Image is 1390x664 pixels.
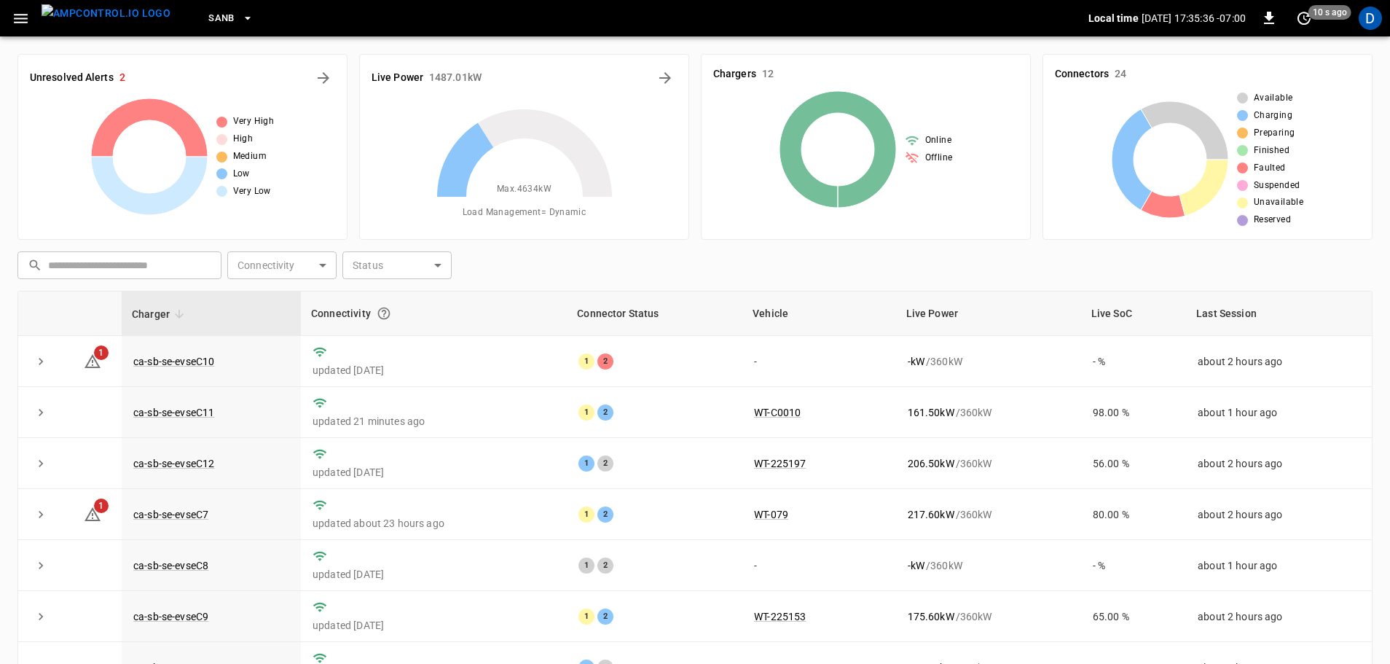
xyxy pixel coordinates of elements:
[1081,489,1186,540] td: 80.00 %
[30,402,52,423] button: expand row
[30,70,114,86] h6: Unresolved Alerts
[1081,591,1186,642] td: 65.00 %
[1359,7,1382,30] div: profile-icon
[208,10,235,27] span: SanB
[1186,540,1372,591] td: about 1 hour ago
[896,292,1081,336] th: Live Power
[908,405,1069,420] div: / 360 kW
[1186,336,1372,387] td: about 2 hours ago
[578,507,594,523] div: 1
[908,558,1069,573] div: / 360 kW
[742,292,895,336] th: Vehicle
[578,558,594,574] div: 1
[1088,11,1139,26] p: Local time
[133,611,208,622] a: ca-sb-se-evseC9
[497,182,551,197] span: Max. 4634 kW
[713,66,756,82] h6: Chargers
[1254,161,1286,176] span: Faulted
[597,354,613,370] div: 2
[1308,5,1351,20] span: 10 s ago
[925,151,953,165] span: Offline
[133,407,214,418] a: ca-sb-se-evseC11
[1254,91,1293,106] span: Available
[1254,213,1291,227] span: Reserved
[908,609,954,624] p: 175.60 kW
[1081,292,1186,336] th: Live SoC
[233,184,271,199] span: Very Low
[133,560,208,571] a: ca-sb-se-evseC8
[908,456,954,471] p: 206.50 kW
[1081,540,1186,591] td: - %
[30,453,52,474] button: expand row
[429,70,482,86] h6: 1487.01 kW
[233,167,250,181] span: Low
[567,292,742,336] th: Connector Status
[463,206,586,220] span: Load Management = Dynamic
[597,558,613,574] div: 2
[1142,11,1246,26] p: [DATE] 17:35:36 -07:00
[313,465,555,480] p: updated [DATE]
[597,405,613,421] div: 2
[908,354,1069,369] div: / 360 kW
[742,540,895,591] td: -
[30,351,52,372] button: expand row
[578,405,594,421] div: 1
[1115,66,1126,82] h6: 24
[908,354,924,369] p: - kW
[578,609,594,625] div: 1
[1081,336,1186,387] td: - %
[133,458,214,469] a: ca-sb-se-evseC12
[653,66,677,90] button: Energy Overview
[908,456,1069,471] div: / 360 kW
[1254,179,1300,193] span: Suspended
[1081,387,1186,438] td: 98.00 %
[754,458,806,469] a: WT-225197
[1292,7,1316,30] button: set refresh interval
[908,609,1069,624] div: / 360 kW
[233,132,254,147] span: High
[1186,438,1372,489] td: about 2 hours ago
[371,300,397,327] button: Connection between the charger and our software.
[84,354,101,366] a: 1
[1254,195,1303,210] span: Unavailable
[1186,292,1372,336] th: Last Session
[578,456,594,472] div: 1
[94,499,109,513] span: 1
[597,456,613,472] div: 2
[94,345,109,360] span: 1
[754,509,788,520] a: WT-079
[908,507,1069,522] div: / 360 kW
[30,606,52,628] button: expand row
[925,133,951,148] span: Online
[233,149,267,164] span: Medium
[578,354,594,370] div: 1
[908,405,954,420] p: 161.50 kW
[311,300,557,327] div: Connectivity
[1254,109,1292,123] span: Charging
[313,414,555,429] p: updated 21 minutes ago
[1055,66,1109,82] h6: Connectors
[1186,387,1372,438] td: about 1 hour ago
[1186,591,1372,642] td: about 2 hours ago
[84,508,101,520] a: 1
[30,555,52,577] button: expand row
[1254,144,1289,158] span: Finished
[312,66,335,90] button: All Alerts
[132,305,189,323] span: Charger
[233,114,275,129] span: Very High
[313,567,555,582] p: updated [DATE]
[908,507,954,522] p: 217.60 kW
[42,4,170,23] img: ampcontrol.io logo
[754,611,806,622] a: WT-225153
[754,407,801,418] a: WT-C0010
[133,509,208,520] a: ca-sb-se-evseC7
[313,363,555,378] p: updated [DATE]
[908,558,924,573] p: - kW
[30,504,52,526] button: expand row
[372,70,423,86] h6: Live Power
[313,516,555,531] p: updated about 23 hours ago
[597,507,613,523] div: 2
[597,609,613,625] div: 2
[133,356,214,367] a: ca-sb-se-evseC10
[1254,126,1295,141] span: Preparing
